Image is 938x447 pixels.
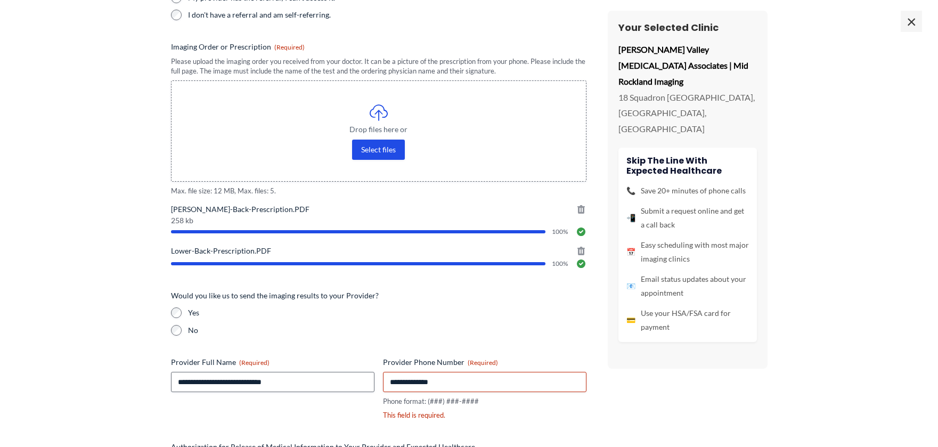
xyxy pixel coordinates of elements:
div: This field is required. [383,410,586,420]
h3: Your Selected Clinic [618,21,757,34]
span: 100% [552,229,569,235]
span: (Required) [468,359,498,367]
span: (Required) [274,43,305,51]
span: 💳 [626,313,635,327]
span: 100% [552,261,569,267]
span: (Required) [239,359,270,367]
li: Easy scheduling with most major imaging clinics [626,238,749,266]
span: 📞 [626,184,635,198]
span: Lower-Back-Prescription.PDF [171,246,586,256]
span: 258 kb [171,217,586,224]
label: I don't have a referral and am self-referring. [188,10,374,20]
div: Phone format: (###) ###-#### [383,396,586,407]
label: Imaging Order or Prescription [171,42,586,52]
span: 📅 [626,245,635,259]
span: Max. file size: 12 MB, Max. files: 5. [171,186,586,196]
span: 📧 [626,279,635,293]
li: Submit a request online and get a call back [626,204,749,232]
span: 📲 [626,211,635,225]
li: Save 20+ minutes of phone calls [626,184,749,198]
label: Provider Phone Number [383,357,586,368]
h4: Skip the line with Expected Healthcare [626,156,749,176]
span: Drop files here or [193,126,565,133]
label: No [188,325,586,336]
label: Yes [188,307,586,318]
p: [PERSON_NAME] Valley [MEDICAL_DATA] Associates | Mid Rockland Imaging [618,42,757,89]
span: [PERSON_NAME]-Back-Prescription.PDF [171,204,586,215]
legend: Would you like us to send the imaging results to your Provider? [171,290,379,301]
label: Provider Full Name [171,357,374,368]
li: Use your HSA/FSA card for payment [626,306,749,334]
p: 18 Squadron [GEOGRAPHIC_DATA], [GEOGRAPHIC_DATA], [GEOGRAPHIC_DATA] [618,90,757,137]
div: Please upload the imaging order you received from your doctor. It can be a picture of the prescri... [171,56,586,76]
button: select files, imaging order or prescription (required) [352,140,405,160]
span: × [901,11,922,32]
li: Email status updates about your appointment [626,272,749,300]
